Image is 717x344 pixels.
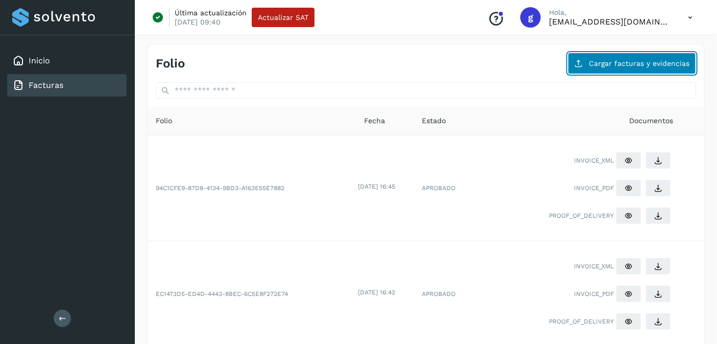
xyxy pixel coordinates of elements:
span: Cargar facturas y evidencias [589,60,689,67]
span: INVOICE_XML [574,262,614,271]
td: APROBADO [414,135,486,241]
span: PROOF_OF_DELIVERY [549,211,614,220]
div: Facturas [7,74,127,97]
p: Hola, [549,8,672,17]
span: Fecha [364,116,385,126]
p: gdl_silver@hotmail.com [549,17,672,27]
span: PROOF_OF_DELIVERY [549,317,614,326]
span: Documentos [629,116,673,126]
span: INVOICE_PDF [574,289,614,299]
td: 94C1CFE9-87D8-4134-9BD3-A163E55E7882 [148,135,356,241]
button: Actualizar SAT [252,8,315,27]
button: Cargar facturas y evidencias [568,53,696,74]
h4: Folio [156,56,185,71]
span: INVOICE_XML [574,156,614,165]
span: Estado [422,116,446,126]
p: Última actualización [175,8,247,17]
a: Facturas [29,80,63,90]
div: [DATE] 16:45 [358,182,412,191]
span: INVOICE_PDF [574,184,614,193]
span: Actualizar SAT [258,14,308,21]
span: Folio [156,116,172,126]
a: Inicio [29,56,50,65]
div: Inicio [7,50,127,72]
p: [DATE] 09:40 [175,17,221,27]
div: [DATE] 16:42 [358,288,412,297]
